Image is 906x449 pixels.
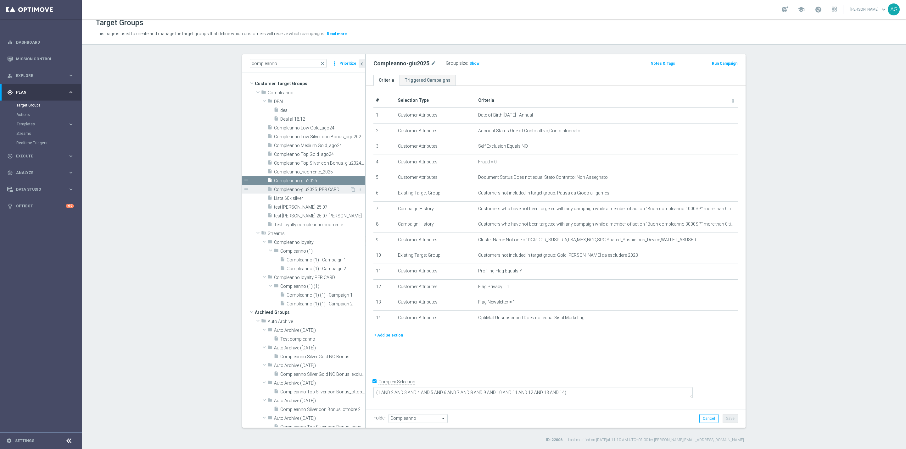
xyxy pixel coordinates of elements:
[373,279,395,295] td: 12
[274,275,365,280] span: Compleanno loyalty PER CARD
[373,186,395,201] td: 6
[331,59,338,68] i: more_vert
[267,134,272,141] i: insert_drive_file
[395,233,476,248] td: Customer Attributes
[7,153,13,159] i: play_circle_outline
[274,371,279,378] i: insert_drive_file
[280,284,365,289] span: Compleanno (1) (1)
[261,230,266,238] i: folder_special
[373,233,395,248] td: 9
[373,155,395,170] td: 4
[880,6,887,13] span: keyboard_arrow_down
[96,31,325,36] span: This page is used to create and manage the target groups that define which customers will receive...
[478,222,736,227] span: Customers who have not been targeted with any campaign while a member of action "Buon compleanno ...
[373,310,395,326] td: 14
[568,437,744,443] label: Last modified on [DATE] at 11:10 AM UTC+02:00 by [PERSON_NAME][EMAIL_ADDRESS][DOMAIN_NAME]
[16,34,74,51] a: Dashboard
[478,253,638,258] span: Customers not included in target group: Gold [PERSON_NAME] da escludere 2023
[267,213,272,220] i: insert_drive_file
[267,142,272,150] i: insert_drive_file
[68,73,74,79] i: keyboard_arrow_right
[280,337,365,342] span: Test compleanno
[373,217,395,233] td: 8
[373,264,395,279] td: 11
[730,98,735,103] i: delete_forever
[478,284,509,289] span: Flag Privacy = 1
[16,188,68,191] span: Data Studio
[650,60,676,67] button: Notes & Tags
[446,61,467,66] label: Group size
[350,187,355,192] i: Duplicate Target group
[16,101,81,110] div: Target Groups
[280,301,285,308] i: insert_drive_file
[280,108,365,113] span: deal
[16,140,65,145] a: Realtime Triggers
[373,332,404,339] button: + Add Selection
[478,175,608,180] span: Document Status Does not equal Stato Contratto: Non Assegnato
[850,5,888,14] a: [PERSON_NAME]keyboard_arrow_down
[16,138,81,148] div: Realtime Triggers
[16,122,74,127] div: Templates keyboard_arrow_right
[267,239,272,246] i: folder
[395,310,476,326] td: Customer Attributes
[888,3,900,15] div: AG
[250,59,327,68] input: Quick find group or folder
[280,249,365,254] span: Compleanno (1)
[280,407,365,412] span: Compleanno Silver con Bonus_ottobre 2022
[68,121,74,127] i: keyboard_arrow_right
[320,61,325,66] span: close
[7,73,13,79] i: person_search
[373,201,395,217] td: 7
[478,98,494,103] span: Criteria
[7,170,74,175] button: track_changes Analyze keyboard_arrow_right
[274,389,279,396] i: insert_drive_file
[546,437,562,443] label: ID: 22006
[373,139,395,155] td: 3
[267,125,272,132] i: insert_drive_file
[267,204,272,211] i: insert_drive_file
[7,170,13,176] i: track_changes
[267,397,272,405] i: folder
[7,187,74,192] div: Data Studio keyboard_arrow_right
[7,204,74,209] button: lightbulb Optibot +10
[66,204,74,208] div: +10
[395,217,476,233] td: Campaign History
[7,154,74,159] button: play_circle_outline Execute keyboard_arrow_right
[6,438,12,444] i: settings
[287,293,365,298] span: Compleanno (1) (1) - Campaign 1
[469,61,479,66] span: Show
[274,283,279,290] i: folder
[478,112,533,118] span: Date of Birth [DATE] - Annual
[68,186,74,192] i: keyboard_arrow_right
[373,415,386,421] label: Folder
[699,414,719,423] button: Cancel
[373,295,395,311] td: 13
[274,152,365,157] span: Compleanno Top Gold_ago24
[255,79,365,88] span: Customer Target Groups
[267,415,272,422] i: folder
[16,112,65,117] a: Actions
[7,57,74,62] button: Mission Control
[478,315,584,320] span: OptiMail Unsubscribed Does not equal Sisal Marketing
[274,328,365,333] span: Auto Archive (2023-01-17)
[400,75,456,86] a: Triggered Campaigns
[7,90,74,95] button: gps_fixed Plan keyboard_arrow_right
[16,154,68,158] span: Execute
[274,398,365,403] span: Auto Archive (2023-04-27)
[274,406,279,413] i: insert_drive_file
[7,90,68,95] div: Plan
[267,380,272,387] i: folder
[7,73,74,78] button: person_search Explore keyboard_arrow_right
[261,318,266,326] i: folder
[478,144,528,149] span: Self Exclusion Equals NO
[274,169,365,175] span: Compleanno_ricorrente_2025
[68,153,74,159] i: keyboard_arrow_right
[274,424,279,431] i: insert_drive_file
[395,295,476,311] td: Customer Attributes
[267,178,272,185] i: insert_drive_file
[7,90,13,95] i: gps_fixed
[7,198,74,214] div: Optibot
